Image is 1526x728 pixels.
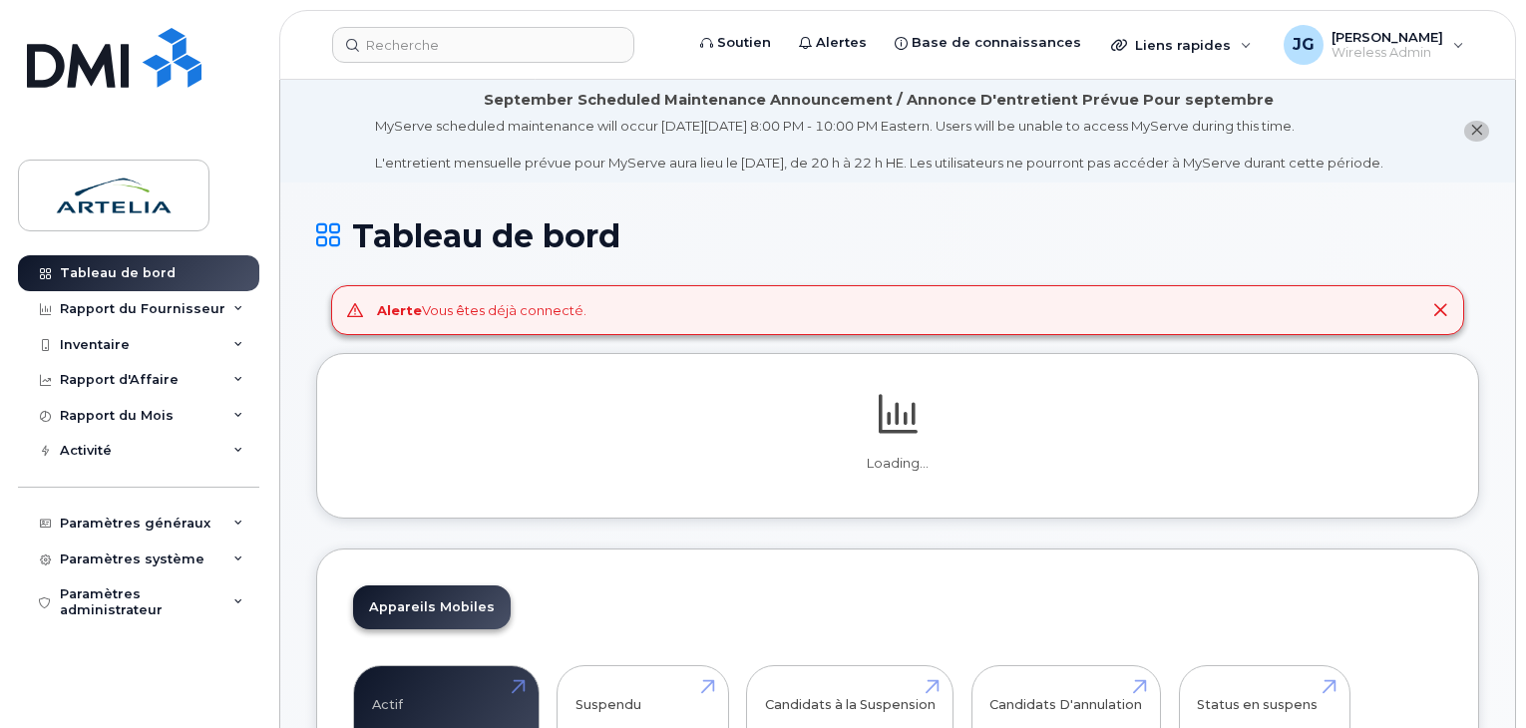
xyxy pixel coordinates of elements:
[377,301,586,320] div: Vous êtes déjà connecté.
[353,585,511,629] a: Appareils Mobiles
[484,90,1274,111] div: September Scheduled Maintenance Announcement / Annonce D'entretient Prévue Pour septembre
[316,218,1479,253] h1: Tableau de bord
[1464,121,1489,142] button: close notification
[377,302,422,318] strong: Alerte
[353,455,1442,473] p: Loading...
[375,117,1383,173] div: MyServe scheduled maintenance will occur [DATE][DATE] 8:00 PM - 10:00 PM Eastern. Users will be u...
